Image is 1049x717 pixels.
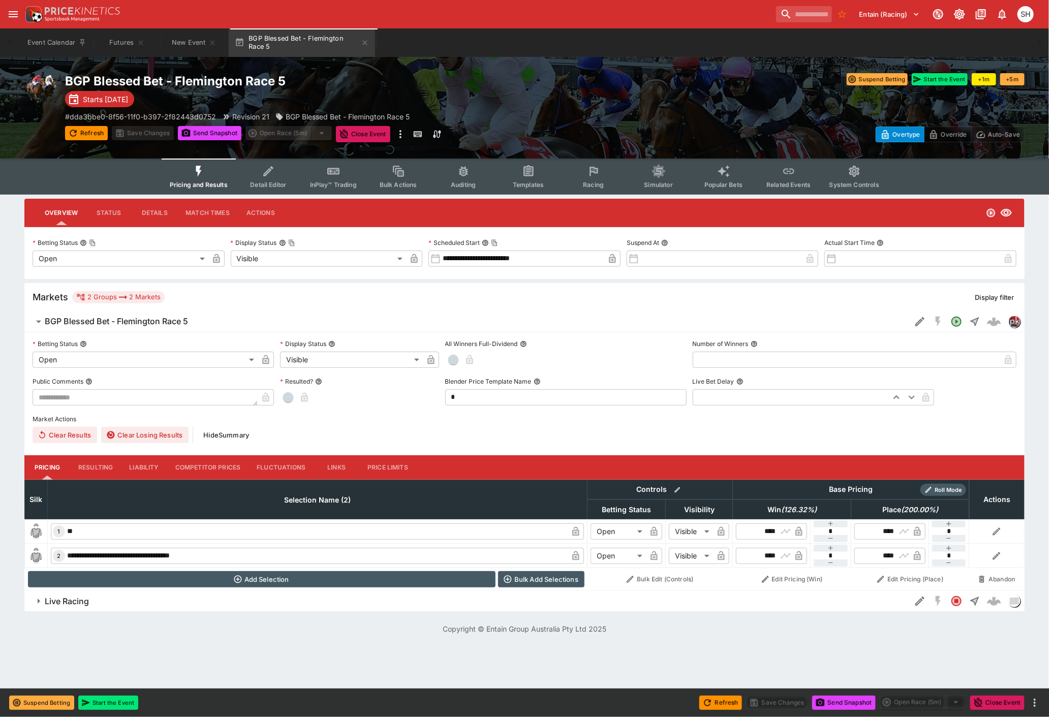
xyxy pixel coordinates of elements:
span: 1 [56,528,63,535]
span: Win(126.32%) [756,504,828,516]
div: Start From [876,127,1025,142]
img: horse_racing.png [24,73,57,106]
div: Base Pricing [825,483,877,496]
button: All Winners Full-Dividend [520,340,527,348]
span: Roll Mode [931,486,966,494]
div: Open [591,523,646,540]
span: InPlay™ Trading [310,181,357,189]
span: Visibility [673,504,726,516]
button: Send Snapshot [812,696,876,710]
button: Resulted? [315,378,322,385]
p: Scheduled Start [428,238,480,247]
button: Edit Pricing (Win) [736,571,848,587]
button: Overview [37,201,86,225]
img: blank-silk.png [28,548,44,564]
span: Detail Editor [250,181,286,189]
button: Close Event [336,126,390,142]
p: Betting Status [33,238,78,247]
div: Visible [280,352,423,368]
button: +1m [972,73,996,85]
button: Display StatusCopy To Clipboard [279,239,286,246]
button: open drawer [4,5,22,23]
button: Toggle light/dark mode [950,5,969,23]
div: Visible [231,251,407,267]
img: Sportsbook Management [45,17,100,21]
p: Public Comments [33,377,83,386]
button: Straight [966,313,984,331]
em: ( 200.00 %) [901,504,938,516]
button: Live Racing [24,591,911,611]
span: Pricing and Results [170,181,228,189]
div: Visible [669,523,713,540]
img: liveracing [1009,596,1020,607]
button: Bulk Edit (Controls) [591,571,730,587]
button: Clear Losing Results [101,427,189,443]
button: Bulk Add Selections via CSV Data [498,571,584,587]
h6: Live Racing [45,596,89,607]
p: Display Status [231,238,277,247]
img: blank-silk.png [28,523,44,540]
svg: Open [950,316,963,328]
span: Racing [583,181,604,189]
img: PriceKinetics [45,7,120,15]
span: Selection Name (2) [273,494,362,506]
p: Suspend At [627,238,659,247]
button: Suspend Betting [9,696,74,710]
p: Blender Price Template Name [445,377,532,386]
button: more [1029,697,1041,709]
button: Number of Winners [751,340,758,348]
th: Silk [25,480,48,519]
div: Open [591,548,646,564]
button: Start the Event [78,696,138,710]
button: Auto-Save [971,127,1025,142]
span: Related Events [766,181,811,189]
button: Details [132,201,177,225]
div: liveracing [1008,595,1021,607]
div: Open [33,251,208,267]
div: 2 Groups 2 Markets [76,291,161,303]
p: BGP Blessed Bet - Flemington Race 5 [286,111,410,122]
button: Close Event [970,696,1025,710]
button: Match Times [177,201,238,225]
p: Auto-Save [988,129,1020,140]
button: Fluctuations [249,455,314,480]
button: Override [924,127,971,142]
button: Price Limits [359,455,416,480]
input: search [776,6,832,22]
span: System Controls [829,181,879,189]
div: Visible [669,548,713,564]
p: Actual Start Time [824,238,875,247]
button: Scott Hunt [1014,3,1037,25]
span: Place(200.00%) [871,504,949,516]
p: Live Bet Delay [693,377,734,386]
img: PriceKinetics Logo [22,4,43,24]
th: Controls [588,480,733,500]
button: Open [947,313,966,331]
p: Override [941,129,967,140]
button: Notifications [993,5,1011,23]
span: Betting Status [591,504,662,516]
button: Betting Status [80,340,87,348]
div: split button [245,126,332,140]
div: Event type filters [162,159,887,195]
button: Edit Detail [911,592,929,610]
button: Status [86,201,132,225]
em: ( 126.32 %) [781,504,817,516]
button: Clear Results [33,427,97,443]
span: Auditing [451,181,476,189]
button: Start the Event [912,73,968,85]
button: Suspend Betting [847,73,908,85]
button: Display filter [969,289,1021,305]
button: No Bookmarks [834,6,850,22]
button: Copy To Clipboard [491,239,498,246]
button: Resulting [70,455,121,480]
button: BGP Blessed Bet - Flemington Race 5 [229,28,375,57]
h5: Markets [33,291,68,303]
button: HideSummary [197,427,255,443]
button: Closed [947,592,966,610]
button: Bulk edit [671,483,684,496]
button: New Event [162,28,227,57]
div: BGP Blessed Bet - Flemington Race 5 [275,111,410,122]
p: Display Status [280,339,326,348]
button: SGM Disabled [929,313,947,331]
